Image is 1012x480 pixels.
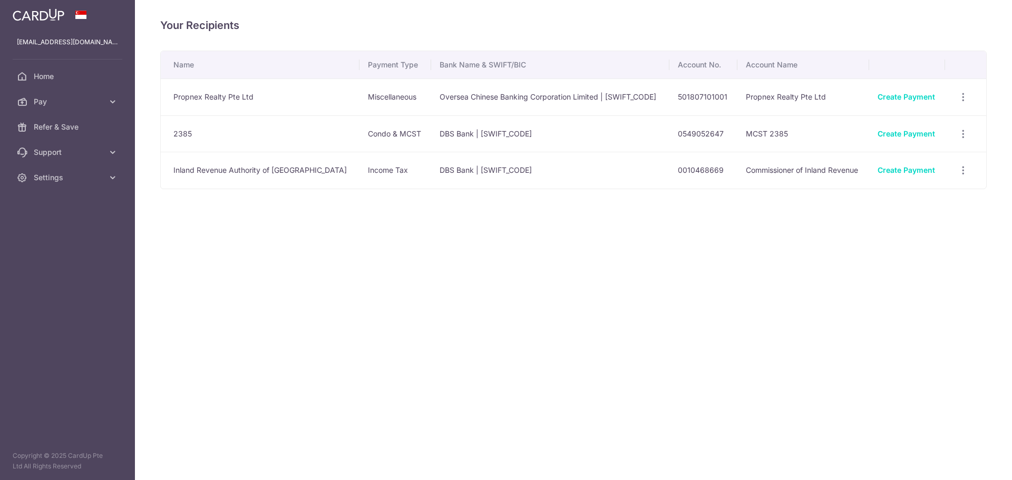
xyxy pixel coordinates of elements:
[359,152,431,189] td: Income Tax
[669,79,737,115] td: 501807101001
[669,152,737,189] td: 0010468669
[878,129,935,138] a: Create Payment
[737,115,869,152] td: MCST 2385
[669,115,737,152] td: 0549052647
[737,51,869,79] th: Account Name
[431,115,669,152] td: DBS Bank | [SWIFT_CODE]
[878,92,935,101] a: Create Payment
[161,152,359,189] td: Inland Revenue Authority of [GEOGRAPHIC_DATA]
[17,37,118,47] p: [EMAIL_ADDRESS][DOMAIN_NAME]
[161,79,359,115] td: Propnex Realty Pte Ltd
[161,115,359,152] td: 2385
[34,71,103,82] span: Home
[359,51,431,79] th: Payment Type
[431,152,669,189] td: DBS Bank | [SWIFT_CODE]
[160,17,987,34] h4: Your Recipients
[737,79,869,115] td: Propnex Realty Pte Ltd
[34,122,103,132] span: Refer & Save
[431,51,669,79] th: Bank Name & SWIFT/BIC
[431,79,669,115] td: Oversea Chinese Banking Corporation Limited | [SWIFT_CODE]
[34,96,103,107] span: Pay
[945,448,1001,475] iframe: Opens a widget where you can find more information
[359,79,431,115] td: Miscellaneous
[161,51,359,79] th: Name
[878,165,935,174] a: Create Payment
[34,147,103,158] span: Support
[737,152,869,189] td: Commissioner of Inland Revenue
[34,172,103,183] span: Settings
[669,51,737,79] th: Account No.
[13,8,64,21] img: CardUp
[359,115,431,152] td: Condo & MCST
